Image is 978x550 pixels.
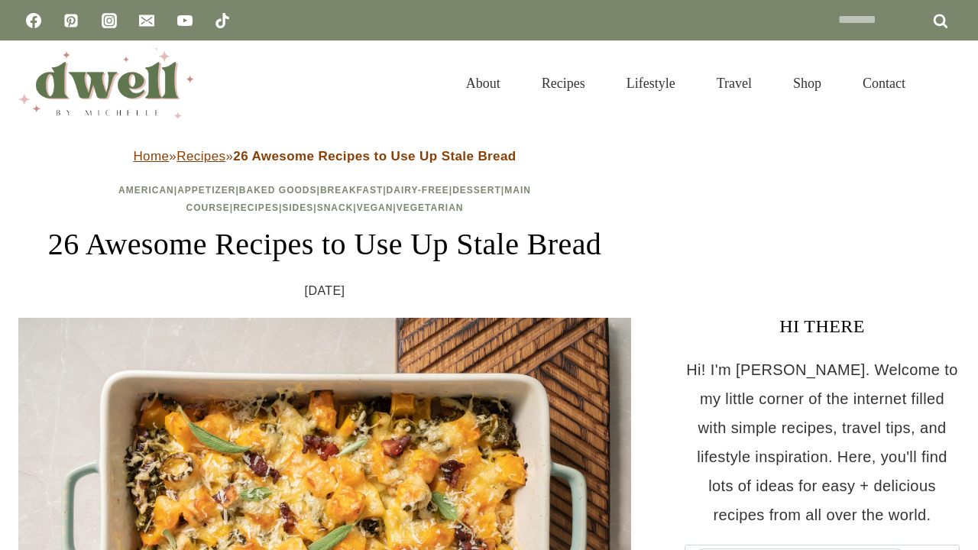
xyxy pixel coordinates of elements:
[18,5,49,36] a: Facebook
[118,185,531,213] span: | | | | | | | | | | |
[606,57,696,110] a: Lifestyle
[239,185,317,196] a: Baked Goods
[133,149,516,163] span: » »
[452,185,501,196] a: Dessert
[170,5,200,36] a: YouTube
[696,57,772,110] a: Travel
[18,222,631,267] h1: 26 Awesome Recipes to Use Up Stale Bread
[387,185,449,196] a: Dairy-Free
[317,202,354,213] a: Snack
[772,57,842,110] a: Shop
[176,149,225,163] a: Recipes
[320,185,383,196] a: Breakfast
[521,57,606,110] a: Recipes
[207,5,238,36] a: TikTok
[94,5,125,36] a: Instagram
[685,312,960,340] h3: HI THERE
[282,202,313,213] a: Sides
[397,202,464,213] a: Vegetarian
[118,185,174,196] a: American
[233,202,279,213] a: Recipes
[133,149,169,163] a: Home
[305,280,345,302] time: [DATE]
[357,202,393,213] a: Vegan
[445,57,926,110] nav: Primary Navigation
[177,185,235,196] a: Appetizer
[56,5,86,36] a: Pinterest
[131,5,162,36] a: Email
[842,57,926,110] a: Contact
[445,57,521,110] a: About
[233,149,516,163] strong: 26 Awesome Recipes to Use Up Stale Bread
[934,70,960,96] button: View Search Form
[18,48,194,118] img: DWELL by michelle
[685,355,960,529] p: Hi! I'm [PERSON_NAME]. Welcome to my little corner of the internet filled with simple recipes, tr...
